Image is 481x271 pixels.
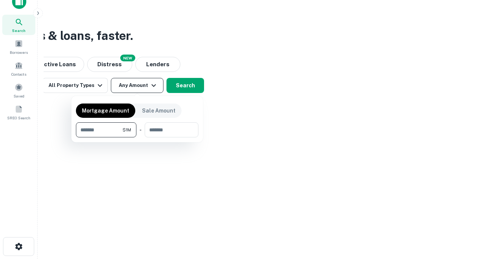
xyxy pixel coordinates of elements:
p: Mortgage Amount [82,107,129,115]
div: - [139,122,142,137]
p: Sale Amount [142,107,175,115]
iframe: Chat Widget [443,211,481,247]
span: $1M [123,126,131,133]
